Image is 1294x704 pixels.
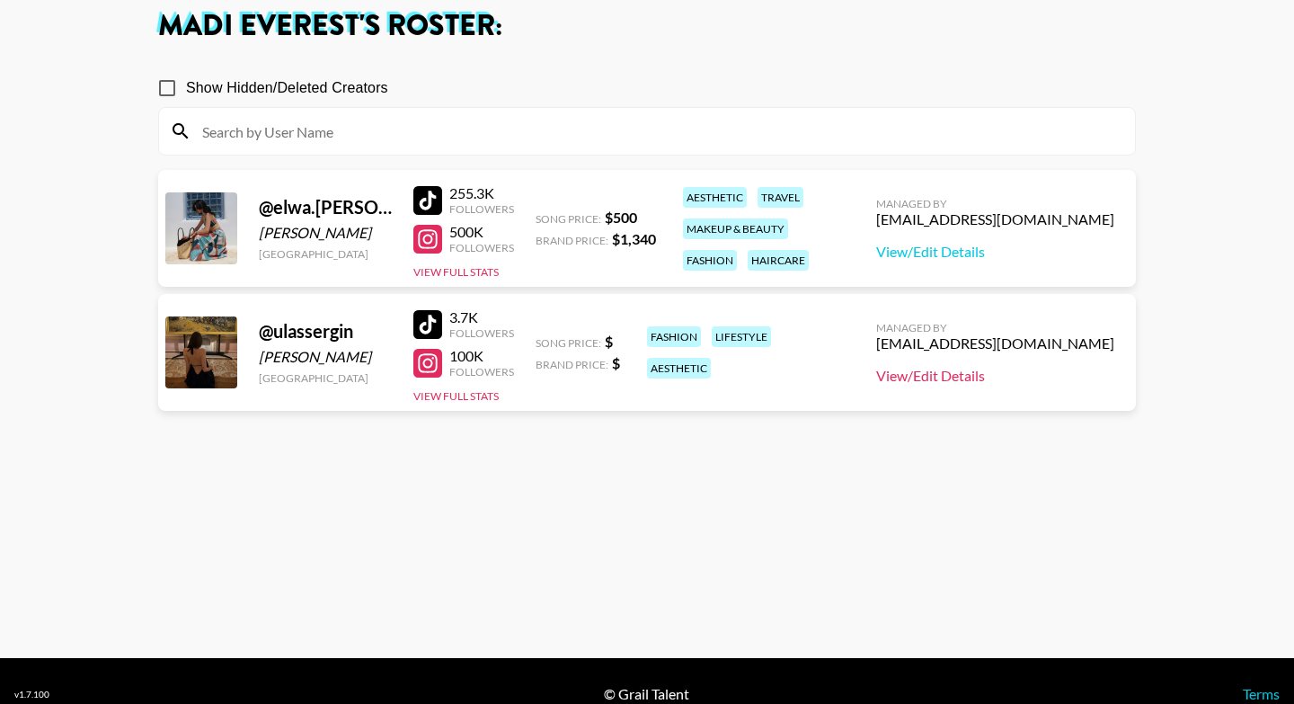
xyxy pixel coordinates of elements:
h1: Madi Everest 's Roster: [158,12,1136,40]
div: Followers [449,241,514,254]
div: v 1.7.100 [14,689,49,700]
span: Brand Price: [536,358,608,371]
div: 255.3K [449,184,514,202]
span: Song Price: [536,212,601,226]
div: makeup & beauty [683,218,788,239]
div: @ elwa.[PERSON_NAME] [259,196,392,218]
a: Terms [1243,685,1280,702]
strong: $ 1,340 [612,230,656,247]
div: haircare [748,250,809,271]
div: Followers [449,365,514,379]
div: lifestyle [712,326,771,347]
div: Followers [449,202,514,216]
div: 500K [449,223,514,241]
div: Managed By [876,197,1114,210]
strong: $ [605,333,613,350]
span: Show Hidden/Deleted Creators [186,77,388,99]
div: aesthetic [683,187,747,208]
div: fashion [683,250,737,271]
a: View/Edit Details [876,243,1114,261]
div: @ ulassergin [259,320,392,343]
input: Search by User Name [191,117,1124,146]
a: View/Edit Details [876,367,1114,385]
div: [EMAIL_ADDRESS][DOMAIN_NAME] [876,210,1114,228]
div: [GEOGRAPHIC_DATA] [259,371,392,385]
div: travel [758,187,803,208]
div: [EMAIL_ADDRESS][DOMAIN_NAME] [876,334,1114,352]
div: [PERSON_NAME] [259,348,392,366]
strong: $ [612,354,620,371]
span: Brand Price: [536,234,608,247]
span: Song Price: [536,336,601,350]
div: 3.7K [449,308,514,326]
div: Managed By [876,321,1114,334]
div: 100K [449,347,514,365]
div: Followers [449,326,514,340]
div: [GEOGRAPHIC_DATA] [259,247,392,261]
div: aesthetic [647,358,711,379]
strong: $ 500 [605,209,637,226]
div: © Grail Talent [604,685,689,703]
div: [PERSON_NAME] [259,224,392,242]
button: View Full Stats [413,389,499,403]
button: View Full Stats [413,265,499,279]
div: fashion [647,326,701,347]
